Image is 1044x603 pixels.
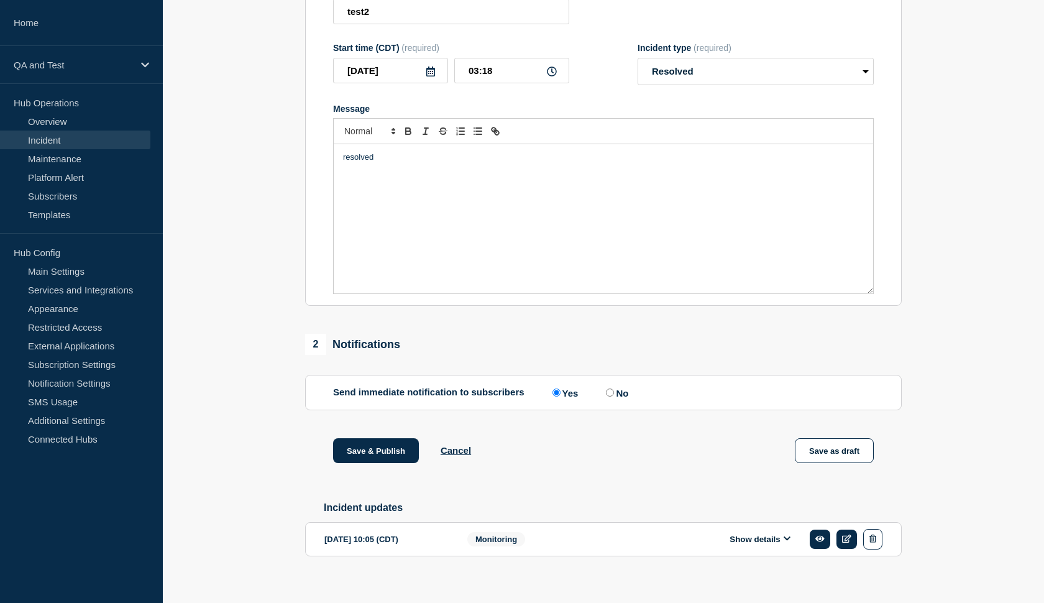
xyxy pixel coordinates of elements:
[400,124,417,139] button: Toggle bold text
[726,534,794,545] button: Show details
[305,334,400,355] div: Notifications
[694,43,731,53] span: (required)
[333,104,874,114] div: Message
[324,502,902,513] h2: Incident updates
[334,144,873,293] div: Message
[333,43,569,53] div: Start time (CDT)
[343,152,864,163] p: resolved
[487,124,504,139] button: Toggle link
[441,445,471,456] button: Cancel
[305,334,326,355] span: 2
[434,124,452,139] button: Toggle strikethrough text
[469,124,487,139] button: Toggle bulleted list
[324,529,449,550] div: [DATE] 10:05 (CDT)
[417,124,434,139] button: Toggle italic text
[333,58,448,83] input: YYYY-MM-DD
[401,43,439,53] span: (required)
[339,124,400,139] span: Font size
[552,389,561,397] input: Yes
[795,438,874,463] button: Save as draft
[638,43,874,53] div: Incident type
[549,387,579,398] label: Yes
[638,58,874,85] select: Incident type
[452,124,469,139] button: Toggle ordered list
[333,387,874,398] div: Send immediate notification to subscribers
[333,387,524,398] p: Send immediate notification to subscribers
[606,389,614,397] input: No
[454,58,569,83] input: HH:MM
[603,387,628,398] label: No
[467,532,525,546] span: Monitoring
[14,60,133,70] p: QA and Test
[333,438,419,463] button: Save & Publish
